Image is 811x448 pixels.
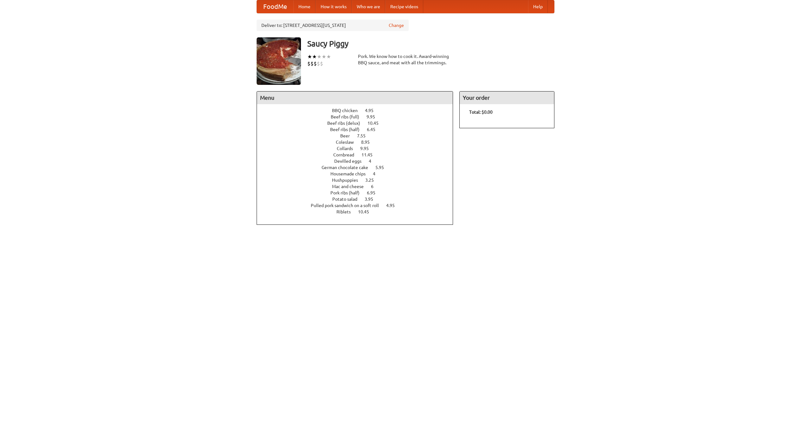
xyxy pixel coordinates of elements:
a: How it works [316,0,352,13]
a: Help [528,0,548,13]
span: 9.95 [360,146,375,151]
a: Devilled eggs 4 [334,159,383,164]
span: 5.95 [375,165,390,170]
a: Collards 9.95 [337,146,380,151]
span: Beef ribs (full) [331,114,366,119]
a: Hushpuppies 3.25 [332,178,386,183]
h4: Your order [460,91,554,104]
span: 3.95 [365,197,380,202]
li: ★ [322,53,326,60]
a: Cornbread 11.45 [333,152,384,157]
li: ★ [326,53,331,60]
li: $ [314,60,317,67]
li: $ [310,60,314,67]
span: 4.95 [365,108,380,113]
span: 10.45 [367,121,385,126]
a: Potato salad 3.95 [332,197,385,202]
span: 4 [373,171,382,176]
div: Pork. We know how to cook it. Award-winning BBQ sauce, and meat with all the trimmings. [358,53,453,66]
a: Riblets 10.45 [336,209,381,214]
span: 6 [371,184,380,189]
span: Collards [337,146,359,151]
span: 8.95 [361,140,376,145]
span: 10.45 [358,209,375,214]
span: Housemade chips [330,171,372,176]
a: Change [389,22,404,28]
span: Cornbread [333,152,361,157]
span: Beef ribs (half) [330,127,366,132]
a: Home [293,0,316,13]
span: Beef ribs (delux) [327,121,367,126]
span: BBQ chicken [332,108,364,113]
a: Beef ribs (half) 6.45 [330,127,387,132]
a: Housemade chips 4 [330,171,387,176]
span: Coleslaw [336,140,360,145]
span: Pork ribs (half) [330,190,366,195]
a: German chocolate cake 5.95 [322,165,396,170]
a: Pulled pork sandwich on a soft roll 4.95 [311,203,406,208]
a: Coleslaw 8.95 [336,140,381,145]
span: German chocolate cake [322,165,374,170]
li: ★ [312,53,317,60]
a: Beer 7.55 [340,133,377,138]
a: Beef ribs (delux) 10.45 [327,121,390,126]
span: 11.45 [361,152,379,157]
span: 3.25 [365,178,380,183]
span: Potato salad [332,197,364,202]
span: 6.45 [367,127,382,132]
span: 4 [369,159,378,164]
li: ★ [317,53,322,60]
a: Recipe videos [385,0,423,13]
li: ★ [307,53,312,60]
span: 4.95 [386,203,401,208]
span: 7.55 [357,133,372,138]
a: BBQ chicken 4.95 [332,108,385,113]
img: angular.jpg [257,37,301,85]
li: $ [320,60,323,67]
a: Pork ribs (half) 6.95 [330,190,387,195]
a: Beef ribs (full) 9.95 [331,114,387,119]
span: Pulled pork sandwich on a soft roll [311,203,385,208]
a: Mac and cheese 6 [332,184,385,189]
h3: Saucy Piggy [307,37,554,50]
span: 9.95 [367,114,381,119]
span: 6.95 [367,190,382,195]
li: $ [307,60,310,67]
a: FoodMe [257,0,293,13]
div: Deliver to: [STREET_ADDRESS][US_STATE] [257,20,409,31]
b: Total: $0.00 [469,110,493,115]
span: Riblets [336,209,357,214]
a: Who we are [352,0,385,13]
span: Beer [340,133,356,138]
h4: Menu [257,91,453,104]
span: Devilled eggs [334,159,368,164]
span: Hushpuppies [332,178,364,183]
li: $ [317,60,320,67]
span: Mac and cheese [332,184,370,189]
